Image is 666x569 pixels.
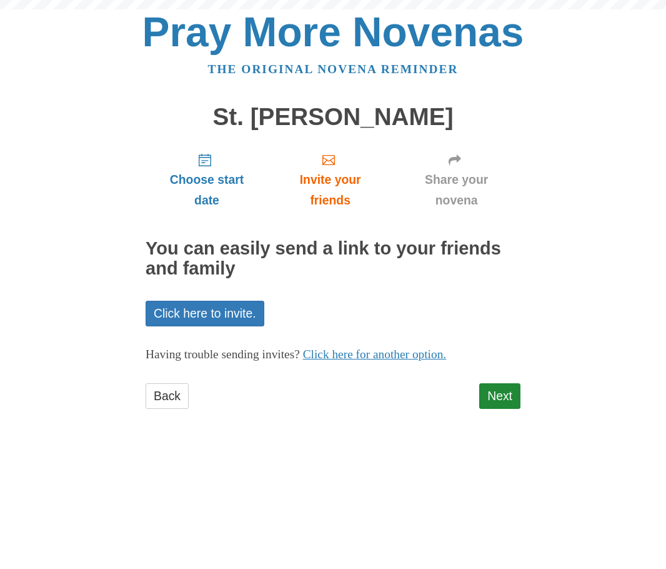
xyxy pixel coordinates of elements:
[146,383,189,409] a: Back
[146,239,520,279] h2: You can easily send a link to your friends and family
[208,63,459,76] a: The original novena reminder
[158,169,256,211] span: Choose start date
[142,9,524,55] a: Pray More Novenas
[479,383,520,409] a: Next
[268,143,392,217] a: Invite your friends
[146,104,520,131] h1: St. [PERSON_NAME]
[146,143,268,217] a: Choose start date
[303,348,447,361] a: Click here for another option.
[146,348,300,361] span: Having trouble sending invites?
[281,169,380,211] span: Invite your friends
[146,301,264,326] a: Click here to invite.
[405,169,508,211] span: Share your novena
[392,143,520,217] a: Share your novena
